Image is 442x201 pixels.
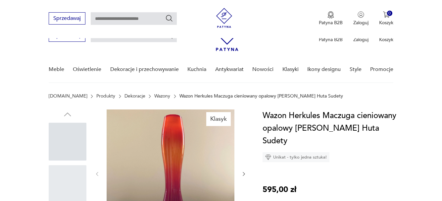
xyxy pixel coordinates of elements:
a: Sprzedawaj [49,17,85,21]
a: Ikona medaluPatyna B2B [319,11,343,26]
h1: Wazon Herkules Maczuga cieniowany opalowy [PERSON_NAME] Huta Sudety [263,109,401,147]
p: Zaloguj [353,20,368,26]
div: 0 [387,11,393,16]
div: Unikat - tylko jedna sztuka! [263,152,329,162]
div: Klasyk [206,112,231,126]
button: Szukaj [165,14,173,22]
a: Ikony designu [307,57,341,82]
button: Sprzedawaj [49,12,85,25]
a: Kuchnia [187,57,206,82]
a: Sprzedawaj [49,34,85,38]
a: Produkty [96,94,115,99]
p: 595,00 zł [263,183,296,196]
a: Antykwariat [215,57,244,82]
img: Ikonka użytkownika [358,11,364,18]
button: Patyna B2B [319,11,343,26]
a: Wazony [154,94,170,99]
a: Style [350,57,362,82]
a: Dekoracje i przechowywanie [110,57,179,82]
p: Koszyk [379,20,393,26]
a: [DOMAIN_NAME] [49,94,87,99]
button: Zaloguj [353,11,368,26]
p: Wazon Herkules Maczuga cieniowany opalowy [PERSON_NAME] Huta Sudety [179,94,343,99]
a: Meble [49,57,64,82]
p: Patyna B2B [319,36,343,43]
p: Koszyk [379,36,393,43]
img: Ikona diamentu [265,154,271,160]
img: Patyna - sklep z meblami i dekoracjami vintage [214,8,234,28]
a: Nowości [252,57,273,82]
a: Promocje [370,57,393,82]
img: Ikona medalu [327,11,334,19]
button: 0Koszyk [379,11,393,26]
p: Patyna B2B [319,20,343,26]
a: Klasyki [282,57,299,82]
a: Oświetlenie [73,57,101,82]
p: Zaloguj [353,36,368,43]
img: Ikona koszyka [383,11,390,18]
a: Dekoracje [124,94,145,99]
